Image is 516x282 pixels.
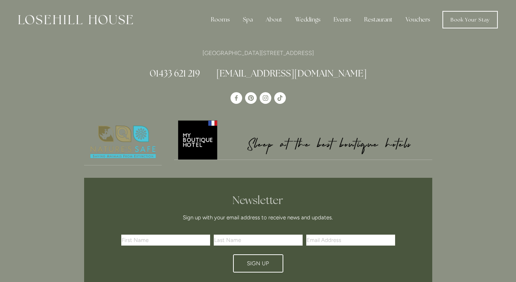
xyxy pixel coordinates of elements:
[18,15,133,24] img: Losehill House
[260,12,288,27] div: About
[84,119,162,165] img: Nature's Safe - Logo
[121,235,210,246] input: First Name
[150,67,200,79] a: 01433 621 219
[216,67,367,79] a: [EMAIL_ADDRESS][DOMAIN_NAME]
[124,213,393,222] p: Sign up with your email address to receive news and updates.
[205,12,236,27] div: Rooms
[231,92,242,104] a: Losehill House Hotel & Spa
[274,92,286,104] a: TikTok
[233,254,283,273] button: Sign Up
[306,235,395,246] input: Email Address
[237,12,259,27] div: Spa
[260,92,271,104] a: Instagram
[245,92,257,104] a: Pinterest
[442,11,498,28] a: Book Your Stay
[214,235,303,246] input: Last Name
[84,48,432,58] p: [GEOGRAPHIC_DATA][STREET_ADDRESS]
[358,12,398,27] div: Restaurant
[400,12,436,27] a: Vouchers
[174,119,432,160] img: My Boutique Hotel - Logo
[289,12,326,27] div: Weddings
[328,12,357,27] div: Events
[247,260,269,267] span: Sign Up
[124,194,393,207] h2: Newsletter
